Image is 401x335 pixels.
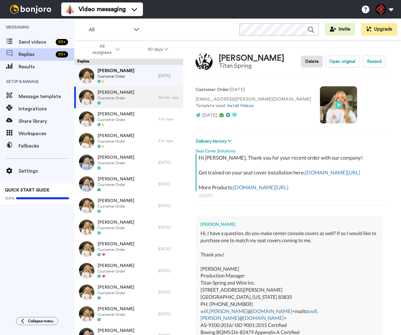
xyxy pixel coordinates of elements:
[97,176,134,182] span: [PERSON_NAME]
[79,220,94,235] img: ec6d6bee-10c4-4109-a19a-f4a3591eb26e-thumb.jpg
[200,308,248,314] a: will.[PERSON_NAME]
[79,90,94,105] img: 05d476df-1321-432e-b90d-c2a64f7b0e38-thumb.jpg
[196,138,233,145] button: Delivery history
[56,51,68,58] div: 99 +
[19,118,74,125] span: Share library
[97,290,134,295] span: Customer Order
[56,39,68,45] div: 99 +
[243,315,284,321] a: [DOMAIN_NAME]
[19,130,74,137] span: Workspaces
[19,93,74,100] span: Message template
[158,225,180,230] div: [DATE]
[74,260,183,281] a: [PERSON_NAME]Customer Order[DATE]
[97,96,134,101] span: Customer Order
[325,23,355,36] button: Invite
[79,198,94,213] img: 89d5d4df-7ea6-4d46-a9db-72cb097bfedb-thumb.jpg
[79,263,94,278] img: f8a2bb44-0c62-4a93-b088-f9d16d2b3523-thumb.jpg
[79,241,94,257] img: 90a76957-fc76-406e-a1f6-d7d960b8ee2b-thumb.jpg
[158,311,180,316] div: [DATE]
[97,269,134,274] span: Customer Order
[75,41,134,58] button: All assignees
[97,154,134,161] span: [PERSON_NAME]
[74,238,183,260] a: [PERSON_NAME]Customer Order[DATE]
[79,133,94,148] img: 71460086-13d0-4ea7-8f99-ec4169d5911f-thumb.jpg
[97,306,134,312] span: [PERSON_NAME]
[97,204,134,209] span: Customer Order
[158,247,180,251] div: [DATE]
[196,87,311,93] p: : [DATE]
[16,317,58,325] button: Collapse menu
[219,62,284,69] div: Titan Spring
[19,51,53,58] span: Replies
[363,56,386,67] button: Resend
[158,117,180,122] div: 3 hr. ago
[79,306,94,322] img: ce5357cb-026c-433d-aaba-63ae9457c6c3-thumb.jpg
[97,284,134,290] span: [PERSON_NAME]
[74,303,183,325] a: [PERSON_NAME]Customer Order[DATE]
[89,43,114,56] span: All assignees
[74,152,183,173] a: [PERSON_NAME]Customer Order[DATE]
[158,182,180,187] div: [DATE]
[361,23,397,36] button: Upgrade
[199,193,385,199] div: [DATE]
[158,95,180,100] div: 45 min. ago
[74,108,183,130] a: [PERSON_NAME]Customer Order3 hr. ago
[5,188,50,192] span: QUICK START GUIDE
[97,247,134,252] span: Customer Order
[19,38,53,46] span: Send videos
[74,217,183,238] a: [PERSON_NAME]Customer Order[DATE]
[196,53,213,70] img: Image of Will Craig
[79,5,126,14] span: Video messaging
[19,167,74,175] span: Settings
[158,73,180,78] div: [DATE]
[301,56,323,67] button: Delete
[97,182,134,187] span: Customer Order
[97,263,134,269] span: [PERSON_NAME]
[97,312,134,317] span: Customer Order
[233,184,288,191] a: [DOMAIN_NAME][URL]
[158,138,180,143] div: 3 hr. ago
[79,155,94,170] img: e1282bac-9ce8-4f18-8f4c-6da92a1501c7-thumb.jpg
[199,154,387,191] div: Hi [PERSON_NAME], Thank you for your recent order with our company! Get trained on your seat cove...
[227,104,254,108] a: Install Videos
[97,133,134,139] span: [PERSON_NAME]
[19,142,74,150] span: Fallbacks
[5,196,15,201] span: 100%
[97,198,134,204] span: [PERSON_NAME]
[97,111,134,117] span: [PERSON_NAME]
[7,5,54,14] img: bj-logo-header-white.svg
[97,225,134,230] span: Customer Order
[200,221,377,227] div: [PERSON_NAME]
[219,54,284,63] div: [PERSON_NAME]
[74,130,183,152] a: [PERSON_NAME]Customer Order3 hr. ago
[79,285,94,300] img: 89dcf774-2898-4a8e-a888-7c9fa961d07f-thumb.jpg
[74,65,183,87] a: [PERSON_NAME]Customer Order[DATE]
[196,96,311,109] p: [EMAIL_ADDRESS][PERSON_NAME][DOMAIN_NAME] Template used:
[28,319,53,324] span: Collapse menu
[74,173,183,195] a: [PERSON_NAME]Customer Order[DATE]
[74,281,183,303] a: [PERSON_NAME]Customer Order[DATE]
[158,203,180,208] div: [DATE]
[19,105,74,113] span: Integrations
[134,44,182,55] button: 30 days
[97,219,134,225] span: [PERSON_NAME]
[196,145,389,154] div: Seat Cover Solutions
[79,68,94,84] img: b57aca97-74ef-474d-9708-d75dca591c50-thumb.jpg
[158,268,180,273] div: [DATE]
[97,74,134,79] span: Customer Order
[74,59,183,65] div: Replies
[158,290,180,295] div: [DATE]
[325,56,359,67] button: Open original
[65,4,75,14] img: vm-color.svg
[97,161,134,165] span: Customer Order
[202,113,217,118] span: [DATE]
[97,68,134,74] span: [PERSON_NAME]
[89,26,130,33] span: All
[97,241,134,247] span: [PERSON_NAME]
[79,111,94,127] img: 94d000a7-9dff-4b74-a3b8-681083a5e477-thumb.jpg
[252,308,292,314] a: [DOMAIN_NAME]
[196,88,229,92] strong: Customer Order
[97,139,134,144] span: Customer Order
[305,169,360,176] a: [DOMAIN_NAME][URL]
